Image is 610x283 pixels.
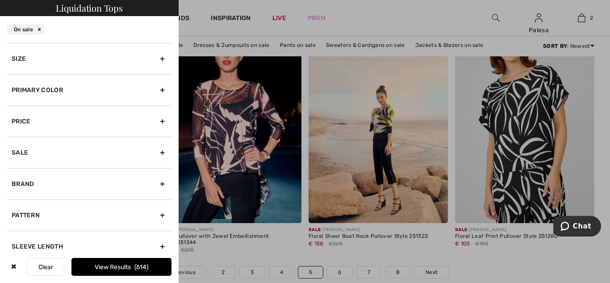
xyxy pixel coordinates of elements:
[7,43,171,74] div: Size
[7,199,171,231] div: Pattern
[553,216,601,238] iframe: Opens a widget where you can chat to one of our agents
[27,258,64,276] button: Clear
[7,168,171,199] div: Brand
[7,106,171,137] div: Price
[7,137,171,168] div: Sale
[7,74,171,106] div: Primary Color
[71,258,171,276] button: View Results614
[7,258,20,276] div: ✖
[134,263,149,271] span: 614
[7,231,171,262] div: Sleeve length
[7,24,44,35] div: On sale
